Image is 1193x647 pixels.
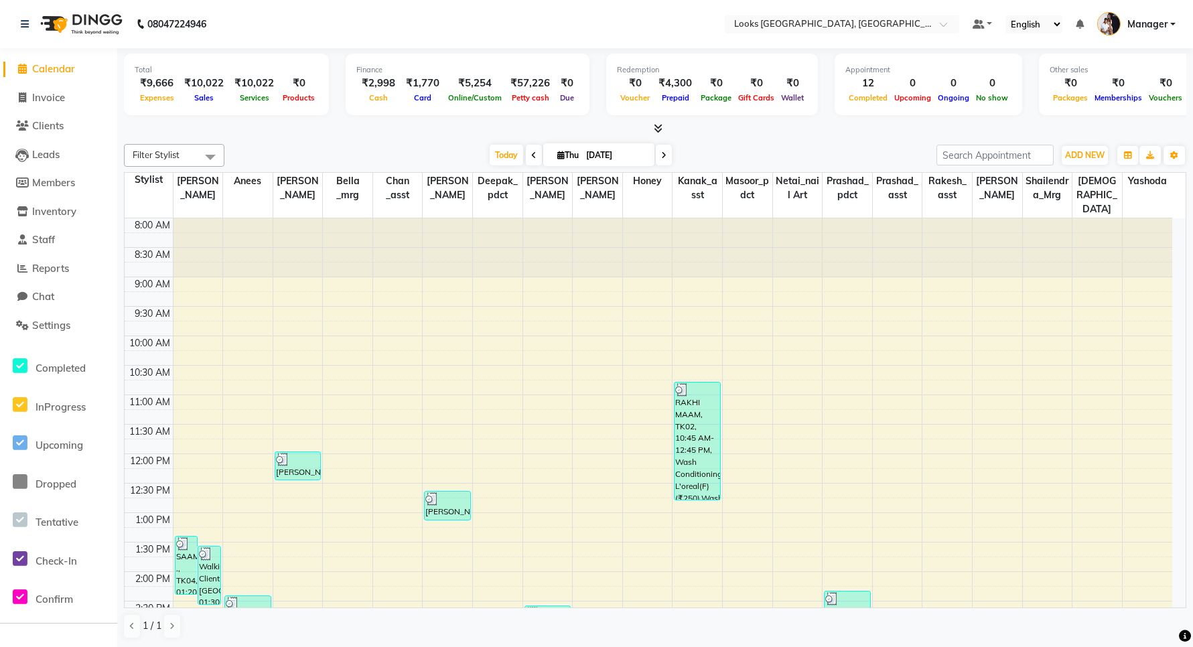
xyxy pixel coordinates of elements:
[32,262,69,275] span: Reports
[445,93,505,102] span: Online/Custom
[934,76,973,91] div: 0
[3,232,114,248] a: Staff
[1097,12,1121,35] img: Manager
[573,173,622,204] span: [PERSON_NAME]
[617,93,653,102] span: Voucher
[36,555,77,567] span: Check-In
[36,593,73,605] span: Confirm
[922,173,972,204] span: Rakesh_asst
[223,173,273,190] span: Anees
[133,513,173,527] div: 1:00 PM
[936,145,1054,165] input: Search Appointment
[127,425,173,439] div: 11:30 AM
[658,93,693,102] span: Prepaid
[723,173,772,204] span: Masoor_pdct
[132,277,173,291] div: 9:00 AM
[36,478,76,490] span: Dropped
[1065,150,1105,160] span: ADD NEW
[132,248,173,262] div: 8:30 AM
[1062,146,1108,165] button: ADD NEW
[32,176,75,189] span: Members
[773,173,823,204] span: Netai_nail art
[36,362,86,374] span: Completed
[32,148,60,161] span: Leads
[845,76,891,91] div: 12
[273,173,323,204] span: [PERSON_NAME]
[3,261,114,277] a: Reports
[825,591,870,619] div: BASU S, TK06, 02:15 PM-02:45 PM, Classic Pedicure(F) (₹600)
[32,119,64,132] span: Clients
[845,64,1011,76] div: Appointment
[401,76,445,91] div: ₹1,770
[279,76,318,91] div: ₹0
[891,93,934,102] span: Upcoming
[275,452,321,480] div: [PERSON_NAME], TK01, 11:55 AM-12:25 PM, Eyebrows (₹200)
[3,318,114,334] a: Settings
[1091,76,1145,91] div: ₹0
[582,145,649,165] input: 2025-09-04
[778,93,807,102] span: Wallet
[36,401,86,413] span: InProgress
[366,93,391,102] span: Cash
[673,173,722,204] span: Kanak_asst
[133,601,173,616] div: 2:30 PM
[356,76,401,91] div: ₹2,998
[32,205,76,218] span: Inventory
[445,76,505,91] div: ₹5,254
[617,76,653,91] div: ₹0
[135,64,318,76] div: Total
[891,76,934,91] div: 0
[3,62,114,77] a: Calendar
[179,76,229,91] div: ₹10,022
[3,289,114,305] a: Chat
[845,93,891,102] span: Completed
[778,76,807,91] div: ₹0
[823,173,872,204] span: Prashad_pdct
[473,173,522,204] span: Deepak_pdct
[508,93,553,102] span: Petty cash
[1072,173,1122,218] span: [DEMOGRAPHIC_DATA]
[236,93,273,102] span: Services
[32,290,54,303] span: Chat
[198,547,220,604] div: Walkin Client [GEOGRAPHIC_DATA], 01:30 PM-02:30 PM, Stylist Cut(M) (₹700),[PERSON_NAME] Trimming ...
[697,93,735,102] span: Package
[125,173,173,187] div: Stylist
[127,366,173,380] div: 10:30 AM
[1091,93,1145,102] span: Memberships
[143,619,161,633] span: 1 / 1
[934,93,973,102] span: Ongoing
[735,76,778,91] div: ₹0
[132,218,173,232] div: 8:00 AM
[873,173,922,204] span: Prashad_asst
[1050,76,1091,91] div: ₹0
[554,150,582,160] span: Thu
[133,149,180,160] span: Filter Stylist
[229,76,279,91] div: ₹10,022
[423,173,472,204] span: [PERSON_NAME]
[555,76,579,91] div: ₹0
[176,536,198,594] div: SAAM ., TK04, 01:20 PM-02:20 PM, Stylist Cut(M) (₹700),[PERSON_NAME] Trimming (₹500)
[191,93,217,102] span: Sales
[32,91,65,104] span: Invoice
[34,5,126,43] img: logo
[133,543,173,557] div: 1:30 PM
[1145,93,1186,102] span: Vouchers
[3,175,114,191] a: Members
[133,572,173,586] div: 2:00 PM
[173,173,223,204] span: [PERSON_NAME]
[32,233,55,246] span: Staff
[1127,17,1168,31] span: Manager
[323,173,372,204] span: Bella _mrg
[623,173,673,190] span: Honey
[127,336,173,350] div: 10:00 AM
[373,173,423,204] span: Chan _asst
[137,93,178,102] span: Expenses
[973,173,1022,204] span: [PERSON_NAME]
[1145,76,1186,91] div: ₹0
[973,93,1011,102] span: No show
[617,64,807,76] div: Redemption
[135,76,179,91] div: ₹9,666
[973,76,1011,91] div: 0
[557,93,577,102] span: Due
[653,76,697,91] div: ₹4,300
